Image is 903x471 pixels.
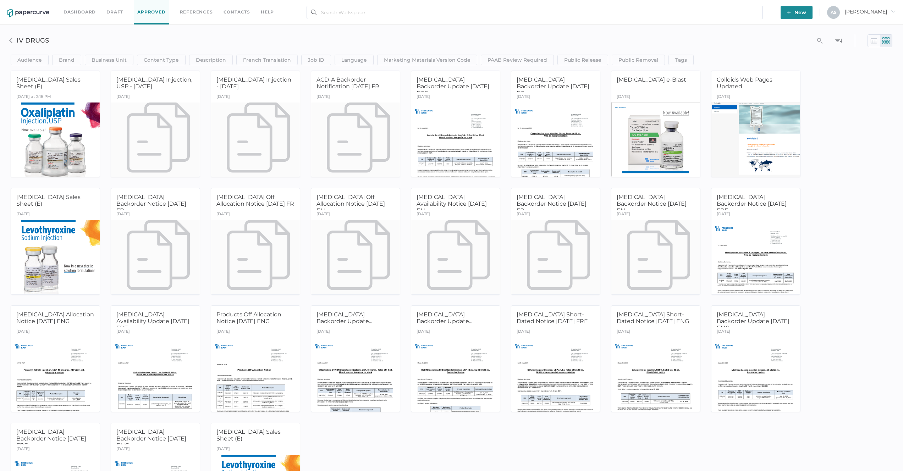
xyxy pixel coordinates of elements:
[316,92,330,102] div: [DATE]
[316,210,330,220] div: [DATE]
[261,8,274,16] div: help
[335,55,374,65] button: Language
[517,311,588,325] span: [MEDICAL_DATA] Short-Dated Notice [DATE] FRE
[116,327,130,337] div: [DATE]
[417,92,430,102] div: [DATE]
[189,55,233,65] button: Description
[517,76,589,96] span: [MEDICAL_DATA] Backorder Update [DATE] FR
[224,8,250,16] a: Contacts
[316,311,372,325] span: [MEDICAL_DATA] Backorder Update...
[341,55,367,65] span: Language
[618,55,658,65] span: Public Removal
[781,6,813,19] button: New
[557,55,608,65] button: Public Release
[617,210,630,220] div: [DATE]
[316,327,330,337] div: [DATE]
[144,55,179,65] span: Content Type
[307,6,763,19] input: Search Workspace
[216,327,230,337] div: [DATE]
[116,76,192,90] span: [MEDICAL_DATA] Injection, USP - [DATE]
[891,9,896,14] i: arrow_right
[831,10,837,15] span: A S
[617,194,687,214] span: [MEDICAL_DATA] Backorder Notice [DATE] EN
[675,55,687,65] span: Tags
[16,444,30,455] div: [DATE]
[106,8,123,16] a: Draft
[16,92,51,102] div: [DATE] at 2:16 PM
[787,6,806,19] span: New
[316,194,385,214] span: [MEDICAL_DATA] Off Allocation Notice [DATE] EN
[717,76,772,90] span: Colloids Web Pages Updated
[617,76,686,83] span: [MEDICAL_DATA] e-Blast
[116,92,130,102] div: [DATE]
[216,311,281,325] span: Products Off Allocation Notice [DATE] ENG
[787,10,791,14] img: plus-white.e19ec114.svg
[11,55,49,65] button: Audience
[85,55,133,65] button: Business Unit
[137,55,186,65] button: Content Type
[612,55,665,65] button: Public Removal
[308,55,324,65] span: Job ID
[845,9,896,15] span: [PERSON_NAME]
[17,55,42,65] span: Audience
[116,210,130,220] div: [DATE]
[870,37,877,44] img: table-view.2010dd40.svg
[835,37,842,44] img: sort_icon
[7,9,49,17] img: papercurve-logo-colour.7244d18c.svg
[59,55,75,65] span: Brand
[417,327,430,337] div: [DATE]
[236,55,298,65] button: French Translation
[16,194,81,207] span: [MEDICAL_DATA] Sales Sheet (E)
[216,194,294,207] span: [MEDICAL_DATA] Off Allocation Notice [DATE] FR
[384,55,470,65] span: Marketing Materials Version Code
[377,55,477,65] button: Marketing Materials Version Code
[16,210,30,220] div: [DATE]
[17,37,620,44] h3: IV DRUGS
[517,327,530,337] div: [DATE]
[717,194,787,214] span: [MEDICAL_DATA] Backorder Notice [DATE] FRE
[617,327,630,337] div: [DATE]
[52,55,81,65] button: Brand
[216,210,230,220] div: [DATE]
[16,428,86,449] span: [MEDICAL_DATA] Backorder Notice [DATE] FRE
[417,311,472,325] span: [MEDICAL_DATA] Backorder Update...
[196,55,226,65] span: Description
[668,55,694,65] button: Tags
[481,55,554,65] button: PAAB Review Required
[116,444,130,455] div: [DATE]
[180,8,213,16] a: References
[116,311,189,331] span: [MEDICAL_DATA] Availability Update [DATE] FRE
[417,76,489,96] span: [MEDICAL_DATA] Backorder Update [DATE] FRE
[311,10,317,15] img: search.bf03fe8b.svg
[417,210,430,220] div: [DATE]
[116,194,186,214] span: [MEDICAL_DATA] Backorder Notice [DATE] FR
[617,311,689,325] span: [MEDICAL_DATA] Short-Dated Notice [DATE] ENG
[316,76,379,90] span: ACD-A Backorder Notification [DATE] FR
[517,194,587,214] span: [MEDICAL_DATA] Backorder Notice [DATE] FR
[417,194,487,214] span: [MEDICAL_DATA] Availability Notice [DATE] EN
[243,55,291,65] span: French Translation
[216,428,281,442] span: [MEDICAL_DATA] Sales Sheet (E)
[517,210,530,220] div: [DATE]
[16,327,30,337] div: [DATE]
[717,92,730,102] div: [DATE]
[216,92,230,102] div: [DATE]
[8,38,14,43] img: XASAF+g4Z51Wu6mYVMFQmC4SJJkn52YCxeJ13i3apR5QvEYKxDChqssPZdFsnwcCNBzyW2MeRDXBrBOCs+gZ7YR4YN7M4TyPI...
[116,428,186,449] span: [MEDICAL_DATA] Backorder Notice [DATE] ENG
[64,8,96,16] a: Dashboard
[517,92,530,102] div: [DATE]
[717,210,730,220] div: [DATE]
[16,76,81,90] span: [MEDICAL_DATA] Sales Sheet (E)
[301,55,331,65] button: Job ID
[16,311,94,325] span: [MEDICAL_DATA] Allocation Notice [DATE] ENG
[817,38,823,44] i: search_left
[617,92,630,102] div: [DATE]
[717,327,730,337] div: [DATE]
[717,311,789,331] span: [MEDICAL_DATA] Backorder Update [DATE] ENG
[216,444,230,455] div: [DATE]
[92,55,127,65] span: Business Unit
[564,55,601,65] span: Public Release
[882,37,890,44] img: thumb-nail-view-green.8bd57d9d.svg
[216,76,291,90] span: [MEDICAL_DATA] Injection - [DATE]
[488,55,547,65] span: PAAB Review Required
